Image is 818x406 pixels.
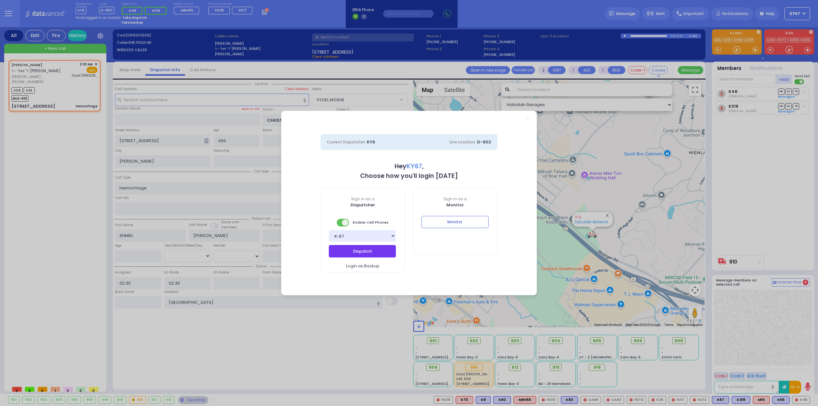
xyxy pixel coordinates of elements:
[337,218,389,227] span: Enable Cell Phones
[360,172,458,180] b: Choose how you'll login [DATE]
[327,139,366,145] span: Current Dispatcher:
[367,139,375,145] span: KY9
[395,162,424,171] b: Hey ,
[450,139,476,145] span: Line Location:
[421,216,489,228] button: Monitor
[526,117,529,120] a: Close
[413,196,498,202] span: Sign in as a
[446,202,464,208] b: Monitor
[329,245,396,257] button: Dispatch
[406,162,422,171] span: KY67
[351,202,375,208] b: Dispatcher
[346,263,380,269] span: Login as Backup
[321,196,405,202] span: Sign in as a
[477,139,491,145] span: D-802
